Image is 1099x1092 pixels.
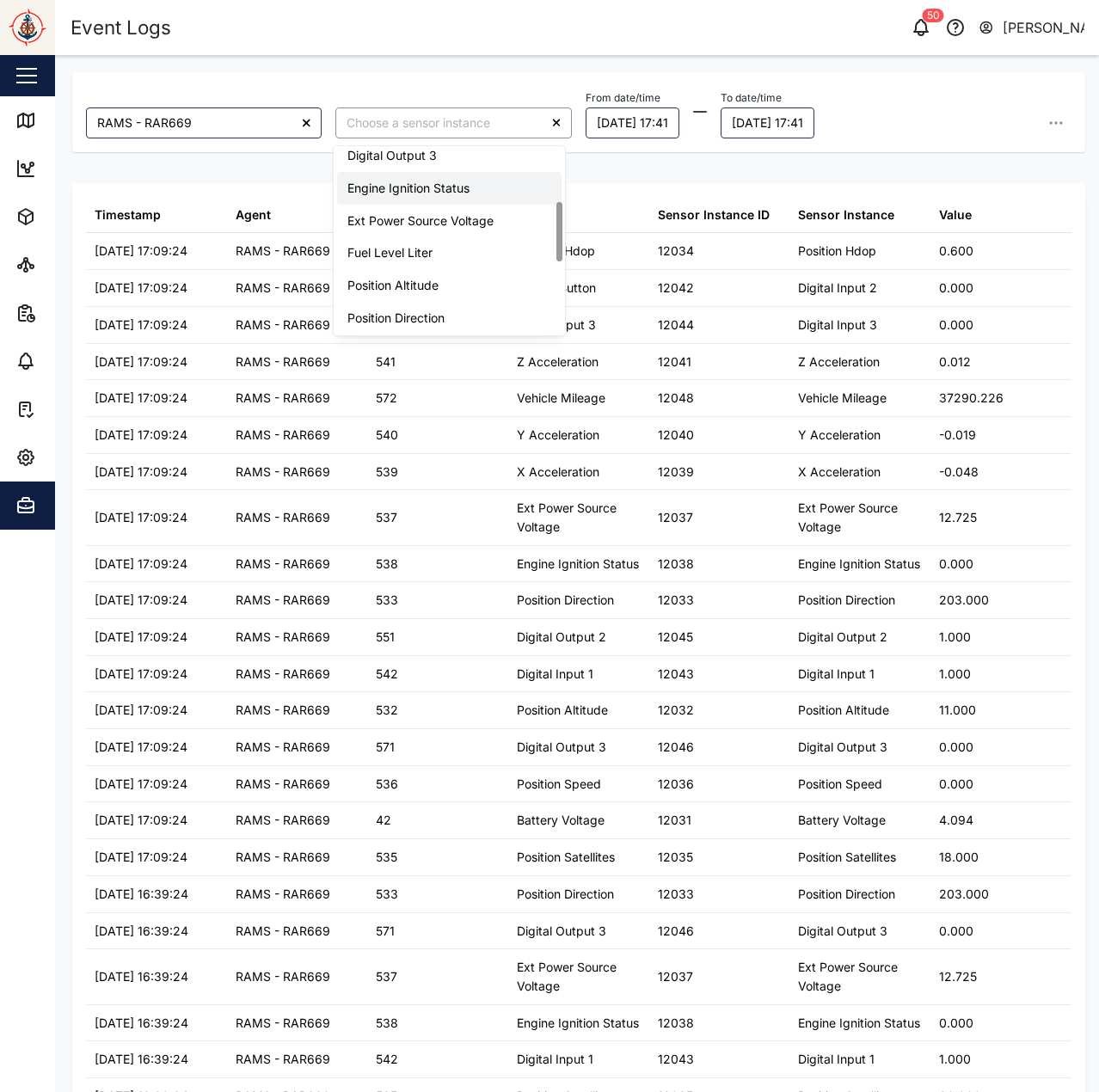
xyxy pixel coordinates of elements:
[939,967,977,986] div: 12.725
[71,13,171,43] div: Event Logs
[95,665,187,684] div: [DATE] 17:09:24
[236,775,330,794] div: RAMS - RAR669
[236,242,330,261] div: RAMS - RAR669
[939,316,973,334] div: 0.000
[337,302,562,334] div: Position Direction
[658,353,691,371] div: 12041
[658,775,694,794] div: 12036
[236,701,330,720] div: RAMS - RAR669
[45,111,83,130] div: Map
[798,1050,875,1069] div: Digital Input 1
[798,811,886,830] div: Battery Voltage
[376,463,398,482] div: 539
[95,885,188,904] div: [DATE] 16:39:24
[517,389,605,408] div: Vehicle Mileage
[95,775,187,794] div: [DATE] 17:09:24
[517,353,599,371] div: Z Acceleration
[658,206,770,224] div: Sensor Instance ID
[95,555,187,574] div: [DATE] 17:09:24
[517,811,605,830] div: Battery Voltage
[939,738,973,757] div: 0.000
[517,701,608,720] div: Position Altitude
[721,107,814,138] button: 19/09/2025 17:41
[376,1014,398,1033] div: 538
[798,555,920,574] div: Engine Ignition Status
[95,848,187,867] div: [DATE] 17:09:24
[658,628,693,647] div: 12045
[517,1014,639,1033] div: Engine Ignition Status
[939,628,971,647] div: 1.000
[236,389,330,408] div: RAMS - RAR669
[798,206,894,224] div: Sensor Instance
[939,591,989,610] div: 203.000
[95,628,187,647] div: [DATE] 17:09:24
[939,555,973,574] div: 0.000
[798,463,881,482] div: X Acceleration
[939,1050,971,1069] div: 1.000
[939,922,973,941] div: 0.000
[658,591,694,610] div: 12033
[95,206,161,224] div: Timestamp
[236,848,330,867] div: RAMS - RAR669
[517,499,641,536] div: Ext Power Source Voltage
[939,701,976,720] div: 11.000
[376,591,398,610] div: 533
[236,206,271,224] div: Agent
[95,463,187,482] div: [DATE] 17:09:24
[95,426,187,445] div: [DATE] 17:09:24
[1003,17,1085,39] div: [PERSON_NAME]
[658,738,694,757] div: 12046
[236,1014,330,1033] div: RAMS - RAR669
[798,426,881,445] div: Y Acceleration
[517,426,599,445] div: Y Acceleration
[658,1050,694,1069] div: 12043
[376,738,395,757] div: 571
[939,426,976,445] div: -0.019
[376,508,397,527] div: 537
[798,591,895,610] div: Position Direction
[45,352,98,371] div: Alarms
[939,775,973,794] div: 0.000
[337,139,562,172] div: Digital Output 3
[939,508,977,527] div: 12.725
[798,922,887,941] div: Digital Output 3
[658,316,694,334] div: 12044
[45,496,95,515] div: Admin
[798,242,876,261] div: Position Hdop
[337,334,562,366] div: Position Hdop
[45,255,86,274] div: Sites
[45,159,122,178] div: Dashboard
[376,426,398,445] div: 540
[658,555,694,574] div: 12038
[95,389,187,408] div: [DATE] 17:09:24
[376,353,396,371] div: 541
[798,958,922,995] div: Ext Power Source Voltage
[376,389,397,408] div: 572
[798,775,882,794] div: Position Speed
[95,967,188,986] div: [DATE] 16:39:24
[236,353,330,371] div: RAMS - RAR669
[376,665,398,684] div: 542
[517,848,615,867] div: Position Satellites
[95,1050,188,1069] div: [DATE] 16:39:24
[376,848,397,867] div: 535
[798,885,895,904] div: Position Direction
[236,628,330,647] div: RAMS - RAR669
[236,738,330,757] div: RAMS - RAR669
[236,279,330,298] div: RAMS - RAR669
[517,885,614,904] div: Position Direction
[658,279,694,298] div: 12042
[95,242,187,261] div: [DATE] 17:09:24
[517,665,593,684] div: Digital Input 1
[517,628,606,647] div: Digital Output 2
[376,555,398,574] div: 538
[939,242,973,261] div: 0.600
[376,701,398,720] div: 532
[95,353,187,371] div: [DATE] 17:09:24
[798,316,877,334] div: Digital Input 3
[939,353,971,371] div: 0.012
[236,922,330,941] div: RAMS - RAR669
[45,400,92,419] div: Tasks
[236,426,330,445] div: RAMS - RAR669
[95,922,188,941] div: [DATE] 16:39:24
